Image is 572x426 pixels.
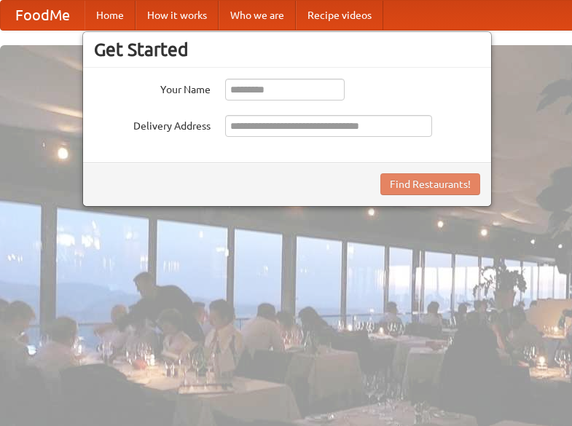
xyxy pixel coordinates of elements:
[296,1,383,30] a: Recipe videos
[219,1,296,30] a: Who we are
[85,1,136,30] a: Home
[380,173,480,195] button: Find Restaurants!
[94,79,211,97] label: Your Name
[94,115,211,133] label: Delivery Address
[136,1,219,30] a: How it works
[1,1,85,30] a: FoodMe
[94,39,480,60] h3: Get Started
